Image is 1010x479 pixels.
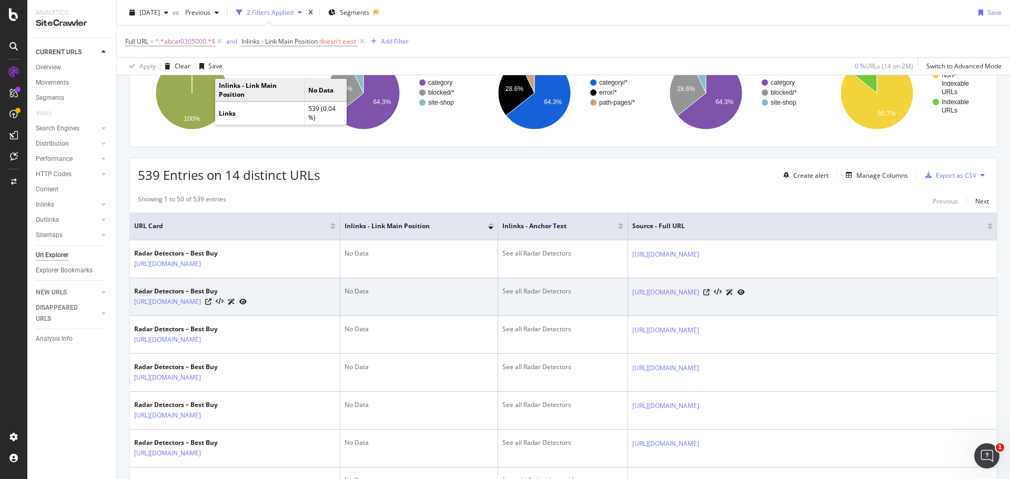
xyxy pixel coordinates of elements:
[793,171,829,180] div: Create alert
[36,123,79,134] div: Search Engines
[134,287,247,296] div: Radar Detectors – Best Buy
[36,8,108,17] div: Analytics
[632,439,699,449] a: [URL][DOMAIN_NAME]
[502,324,623,334] div: See all Radar Detectors
[502,249,623,258] div: See all Radar Detectors
[226,37,237,46] div: and
[652,47,816,139] div: A chart.
[134,448,201,458] a: [URL][DOMAIN_NAME]
[921,167,976,184] button: Export as CSV
[155,34,215,49] span: ^.*abcat0305000.*$
[381,37,409,46] div: Add Filter
[36,184,109,195] a: Content
[138,47,302,139] div: A chart.
[975,197,989,206] div: Next
[138,166,320,184] span: 539 Entries on 14 distinct URLs
[942,88,957,96] text: URLs
[771,89,797,96] text: blocked/*
[974,4,1002,21] button: Save
[632,287,699,298] a: [URL][DOMAIN_NAME]
[125,58,156,75] button: Apply
[942,98,969,106] text: Indexable
[36,230,63,241] div: Sitemaps
[304,79,347,101] td: No Data
[36,199,54,210] div: Inlinks
[139,8,160,17] span: 2025 Jul. 29th
[36,138,98,149] a: Distribution
[134,221,328,231] span: URL Card
[632,249,699,260] a: [URL][DOMAIN_NAME]
[726,287,733,298] a: AI Url Details
[345,400,493,410] div: No Data
[632,221,972,231] span: Source - Full URL
[181,8,210,17] span: Previous
[125,4,173,21] button: [DATE]
[936,171,976,180] div: Export as CSV
[373,98,391,106] text: 64.3%
[738,287,745,298] a: URL Inspection
[134,297,201,307] a: [URL][DOMAIN_NAME]
[239,296,247,307] a: URL Inspection
[345,287,493,296] div: No Data
[226,36,237,46] button: and
[36,230,98,241] a: Sitemaps
[181,4,223,21] button: Previous
[996,443,1004,452] span: 1
[208,62,223,70] div: Save
[36,287,98,298] a: NEW URLS
[36,93,64,104] div: Segments
[878,110,896,117] text: 85.7%
[304,102,347,125] td: 539 (0.04 %)
[599,99,635,106] text: path-pages/*
[36,123,98,134] a: Search Engines
[134,410,201,421] a: [URL][DOMAIN_NAME]
[36,333,73,344] div: Analysis Info
[632,401,699,411] a: [URL][DOMAIN_NAME]
[714,289,722,296] button: View HTML Source
[36,250,109,261] a: Url Explorer
[175,62,190,70] div: Clear
[36,62,61,73] div: Overview
[134,259,201,269] a: [URL][DOMAIN_NAME]
[36,265,109,276] a: Explorer Bookmarks
[309,47,474,139] svg: A chart.
[842,169,908,181] button: Manage Columns
[36,265,93,276] div: Explorer Bookmarks
[134,438,247,447] div: Radar Detectors – Best Buy
[428,89,454,96] text: blocked/*
[480,47,645,139] svg: A chart.
[975,195,989,207] button: Next
[134,362,247,372] div: Radar Detectors – Best Buy
[506,85,523,93] text: 28.6%
[134,249,247,258] div: Radar Detectors – Best Buy
[502,400,623,410] div: See all Radar Detectors
[36,215,98,226] a: Outlinks
[544,98,562,106] text: 64.3%
[36,302,89,324] div: DISAPPEARED URLS
[703,289,710,295] a: Visit Online Page
[599,89,617,96] text: error/*
[134,372,201,383] a: [URL][DOMAIN_NAME]
[345,221,472,231] span: Inlinks - Link Main Position
[184,115,200,123] text: 100%
[134,324,247,334] div: Radar Detectors – Best Buy
[36,108,62,119] a: Visits
[36,302,98,324] a: DISAPPEARED URLS
[36,169,72,180] div: HTTP Codes
[36,47,82,58] div: CURRENT URLS
[306,7,315,18] div: times
[428,99,454,106] text: site-shop
[139,62,156,70] div: Apply
[150,37,154,46] span: =
[942,80,969,87] text: Indexable
[502,221,602,231] span: Inlinks - Anchor Text
[195,58,223,75] button: Save
[36,184,58,195] div: Content
[36,215,59,226] div: Outlinks
[677,85,695,93] text: 28.6%
[36,77,109,88] a: Movements
[632,325,699,335] a: [URL][DOMAIN_NAME]
[502,287,623,296] div: See all Radar Detectors
[36,138,69,149] div: Distribution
